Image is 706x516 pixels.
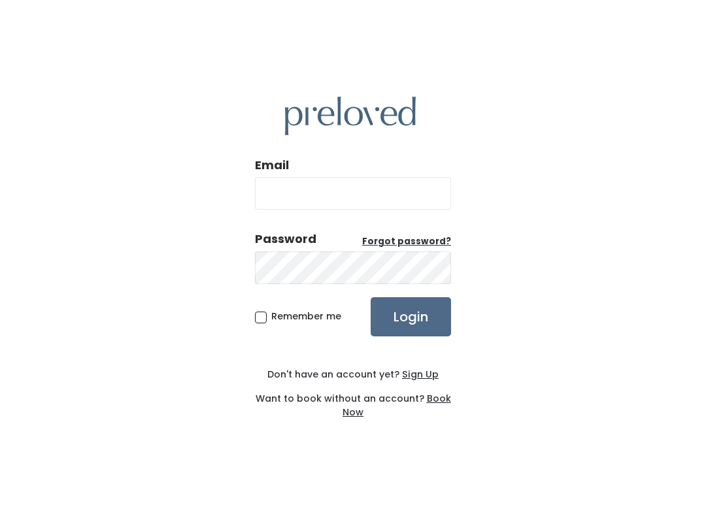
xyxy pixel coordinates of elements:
[402,368,439,381] u: Sign Up
[399,368,439,381] a: Sign Up
[255,157,289,174] label: Email
[255,231,316,248] div: Password
[255,381,451,419] div: Want to book without an account?
[285,97,416,135] img: preloved logo
[255,368,451,381] div: Don't have an account yet?
[362,235,451,248] a: Forgot password?
[271,310,341,323] span: Remember me
[371,297,451,336] input: Login
[343,392,451,419] a: Book Now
